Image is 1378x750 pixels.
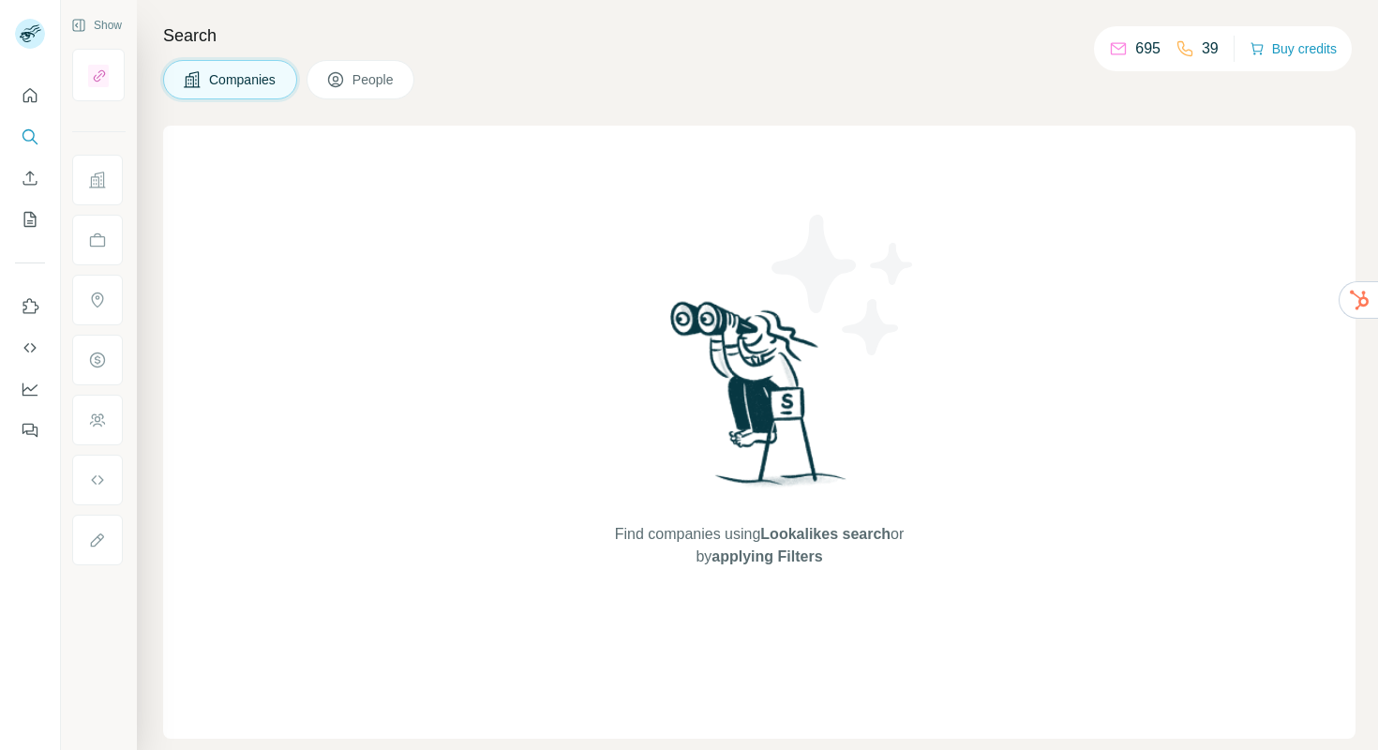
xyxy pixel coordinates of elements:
button: Feedback [15,413,45,447]
button: Dashboard [15,372,45,406]
button: Quick start [15,79,45,112]
button: Use Surfe API [15,331,45,365]
img: Surfe Illustration - Stars [759,201,928,369]
span: applying Filters [711,548,822,564]
span: Lookalikes search [760,526,891,542]
span: Find companies using or by [609,523,909,568]
button: Use Surfe on LinkedIn [15,290,45,323]
span: People [352,70,396,89]
span: Companies [209,70,277,89]
button: Buy credits [1250,36,1337,62]
p: 695 [1135,37,1161,60]
button: My lists [15,202,45,236]
h4: Search [163,22,1356,49]
button: Show [58,11,135,39]
button: Enrich CSV [15,161,45,195]
p: 39 [1202,37,1219,60]
button: Search [15,120,45,154]
img: Surfe Illustration - Woman searching with binoculars [662,296,857,505]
